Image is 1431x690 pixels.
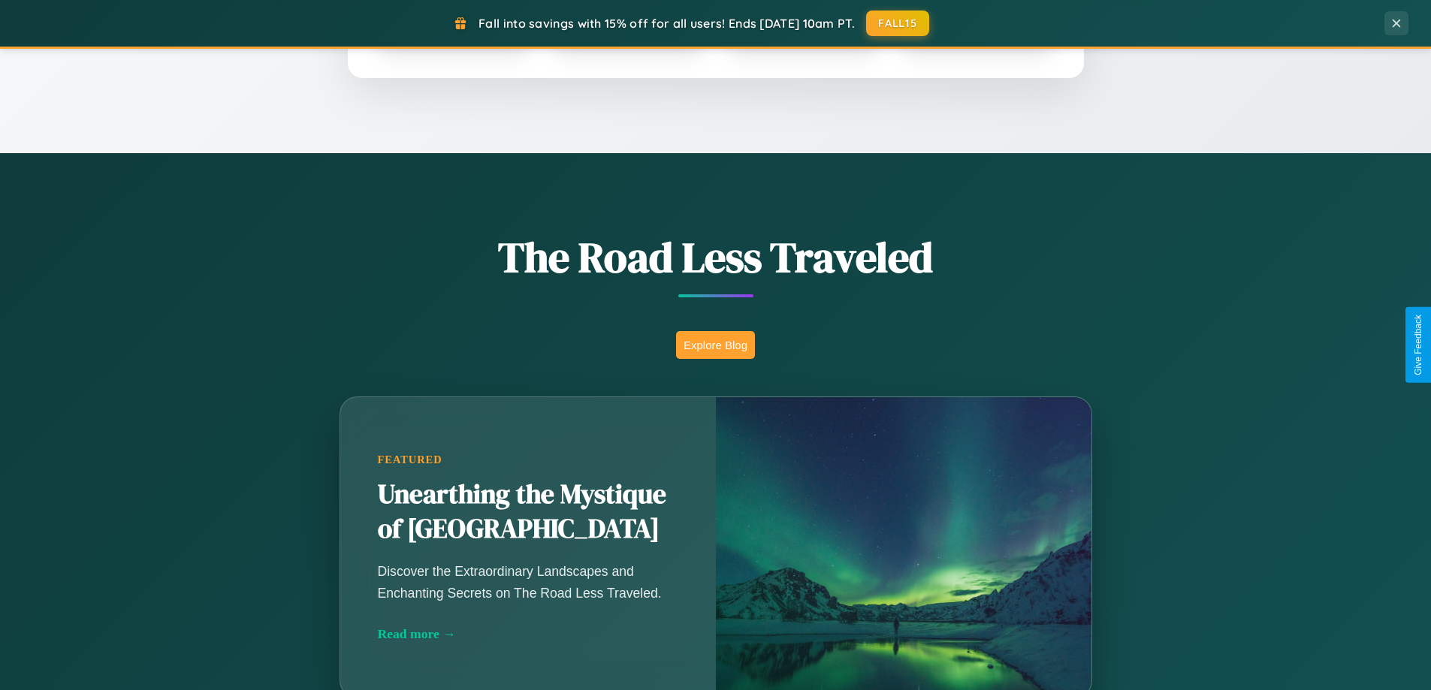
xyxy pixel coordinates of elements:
div: Give Feedback [1413,315,1423,375]
p: Discover the Extraordinary Landscapes and Enchanting Secrets on The Road Less Traveled. [378,561,678,603]
h2: Unearthing the Mystique of [GEOGRAPHIC_DATA] [378,478,678,547]
button: FALL15 [866,11,929,36]
button: Explore Blog [676,331,755,359]
div: Read more → [378,626,678,642]
div: Featured [378,453,678,466]
span: Fall into savings with 15% off for all users! Ends [DATE] 10am PT. [479,16,855,31]
h1: The Road Less Traveled [265,228,1167,286]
